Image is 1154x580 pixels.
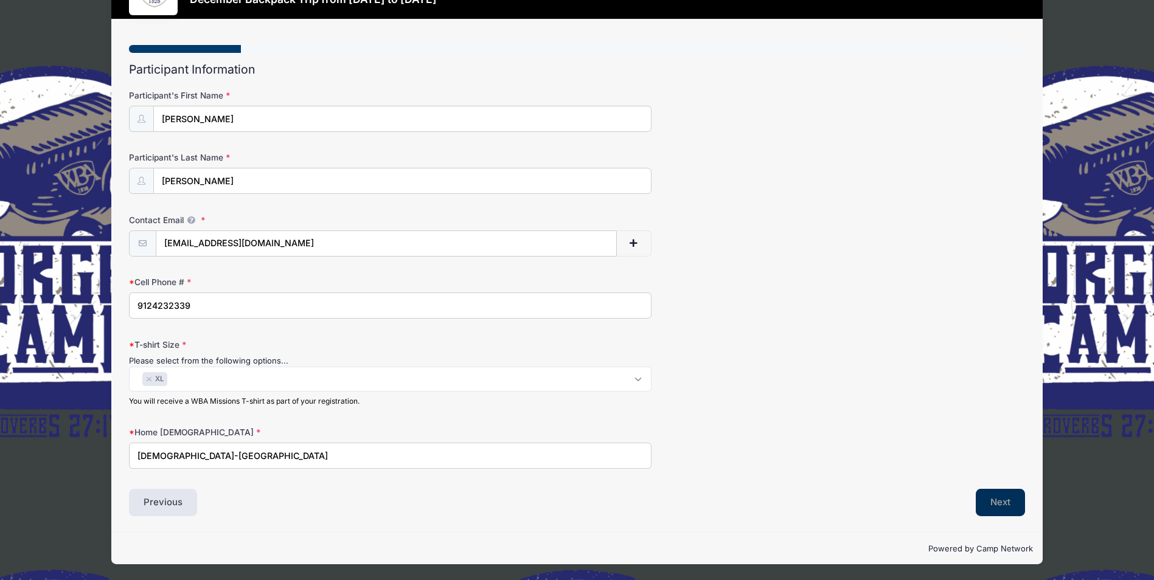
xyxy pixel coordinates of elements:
div: You will receive a WBA Missions T-shirt as part of your registration. [129,396,652,407]
li: XL [142,372,167,386]
label: Contact Email [129,214,428,226]
input: Participant's Last Name [153,168,652,194]
textarea: Search [136,373,142,384]
button: Remove item [145,377,153,382]
input: Participant's First Name [153,106,652,132]
p: Powered by Camp Network [121,543,1032,555]
input: email@email.com [156,230,617,257]
label: Participant's First Name [129,89,428,102]
label: Home [DEMOGRAPHIC_DATA] [129,426,428,438]
button: Next [976,489,1025,517]
h2: Participant Information [129,63,1024,77]
label: T-shirt Size [129,339,428,351]
span: XL [155,374,164,385]
div: Please select from the following options... [129,355,652,367]
label: Cell Phone # [129,276,428,288]
button: Previous [129,489,197,517]
label: Participant's Last Name [129,151,428,164]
